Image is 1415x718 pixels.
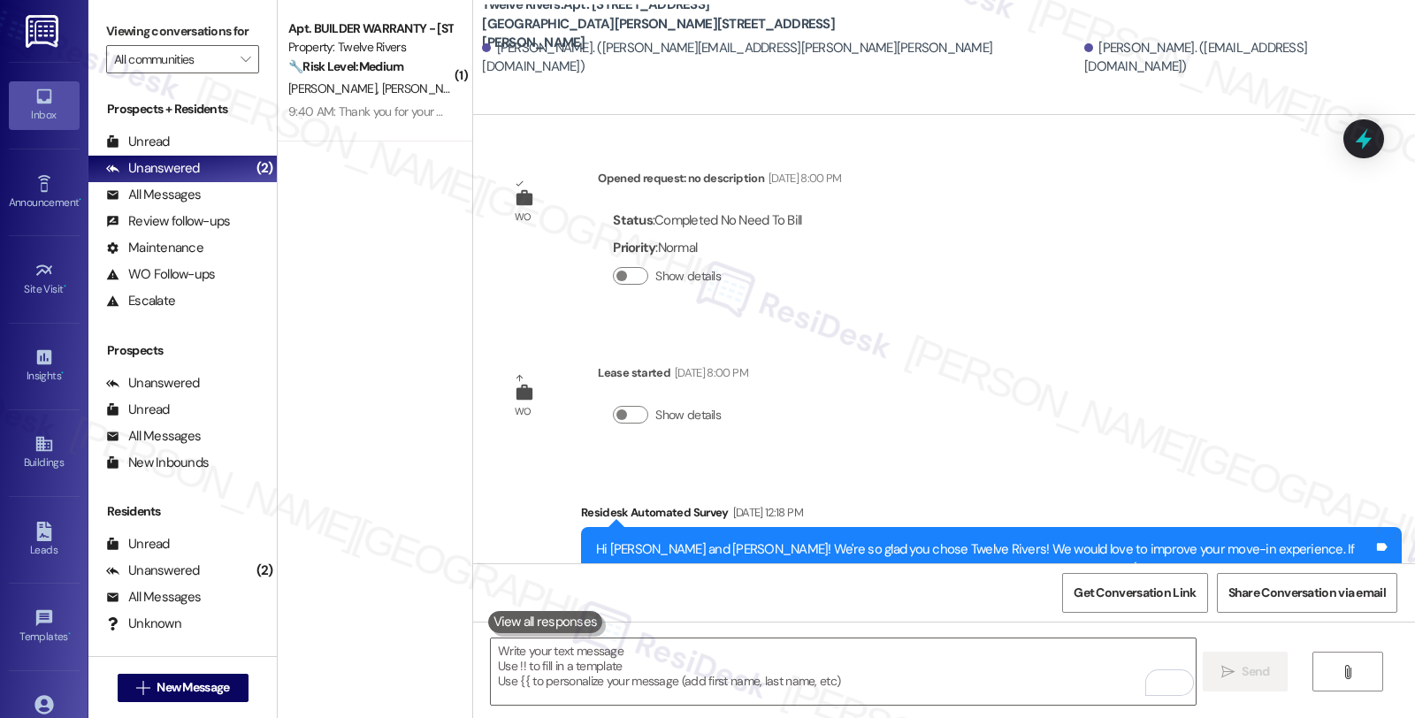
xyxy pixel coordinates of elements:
div: Unanswered [106,159,200,178]
a: Leads [9,516,80,564]
a: Insights • [9,342,80,390]
strong: 🔧 Risk Level: Medium [288,58,403,74]
a: Site Visit • [9,256,80,303]
span: Send [1242,662,1269,681]
span: • [79,194,81,206]
div: [PERSON_NAME]. ([EMAIL_ADDRESS][DOMAIN_NAME]) [1084,39,1402,77]
div: Prospects + Residents [88,100,277,118]
a: Inbox [9,81,80,129]
div: Review follow-ups [106,212,230,231]
div: All Messages [106,427,201,446]
div: Opened request: no description [598,169,841,194]
span: Get Conversation Link [1074,584,1196,602]
span: • [68,628,71,640]
a: Buildings [9,429,80,477]
div: Prospects [88,341,277,360]
span: Share Conversation via email [1228,584,1386,602]
button: Send [1203,652,1289,691]
div: Lease started [598,363,747,388]
div: Apt. BUILDER WARRANTY - [STREET_ADDRESS][GEOGRAPHIC_DATA][STREET_ADDRESS] [288,19,452,38]
div: Hi [PERSON_NAME] and [PERSON_NAME]! We're so glad you chose Twelve Rivers! We would love to impro... [596,540,1373,597]
div: 9:40 AM: Thank you for your message. Our offices are currently closed, but we will contact you wh... [288,103,1327,119]
input: All communities [114,45,231,73]
i:  [1341,665,1354,679]
div: : Normal [613,234,801,262]
div: : Completed No Need To Bill [613,207,801,234]
button: New Message [118,674,249,702]
i:  [1221,665,1235,679]
div: Unknown [106,615,181,633]
label: Show details [655,406,721,424]
img: ResiDesk Logo [26,15,62,48]
div: [DATE] 8:00 PM [670,363,748,382]
div: [DATE] 12:18 PM [729,503,803,522]
div: Maintenance [106,239,203,257]
div: New Inbounds [106,454,209,472]
b: Priority [613,239,655,256]
span: [PERSON_NAME] [288,80,382,96]
div: Residesk Automated Survey [581,503,1402,528]
div: Property: Twelve Rivers [288,38,452,57]
div: Unread [106,133,170,151]
button: Share Conversation via email [1217,573,1397,613]
div: Unanswered [106,374,200,393]
div: Escalate [106,292,175,310]
span: • [64,280,66,293]
i:  [241,52,250,66]
span: [PERSON_NAME] [382,80,476,96]
div: All Messages [106,588,201,607]
i:  [136,681,149,695]
div: [DATE] 8:00 PM [764,169,842,187]
div: (2) [252,557,278,584]
textarea: To enrich screen reader interactions, please activate Accessibility in Grammarly extension settings [491,638,1195,705]
a: Templates • [9,603,80,651]
div: (2) [252,155,278,182]
label: Show details [655,267,721,286]
div: WO [515,208,532,226]
span: • [61,367,64,379]
div: Unanswered [106,561,200,580]
b: Status [613,211,653,229]
div: Unread [106,535,170,554]
div: WO Follow-ups [106,265,215,284]
label: Viewing conversations for [106,18,259,45]
span: New Message [157,678,229,697]
button: Get Conversation Link [1062,573,1207,613]
div: Residents [88,502,277,521]
div: WO [515,402,532,421]
div: All Messages [106,186,201,204]
div: Unread [106,401,170,419]
div: [PERSON_NAME]. ([PERSON_NAME][EMAIL_ADDRESS][PERSON_NAME][PERSON_NAME][DOMAIN_NAME]) [482,39,1080,77]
